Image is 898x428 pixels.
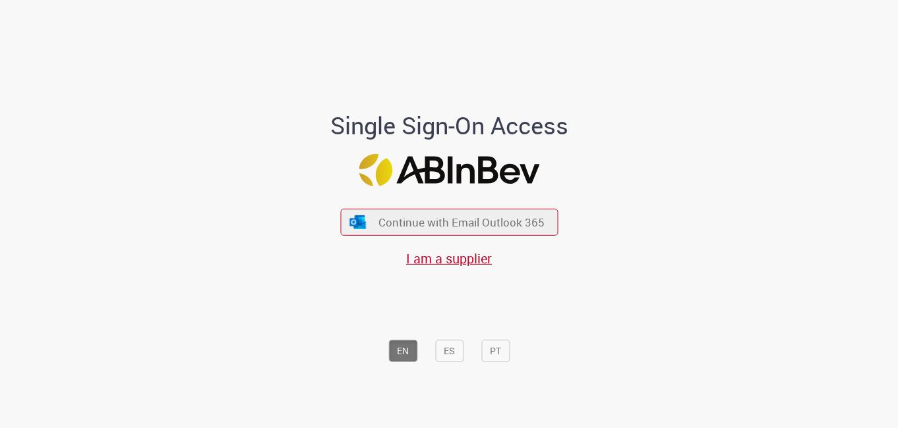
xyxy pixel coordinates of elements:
h1: Single Sign-On Access [266,112,632,138]
span: Continue with Email Outlook 365 [378,215,545,230]
img: ícone Azure/Microsoft 360 [349,215,367,229]
button: EN [388,340,417,362]
button: PT [481,340,510,362]
button: ícone Azure/Microsoft 360 Continue with Email Outlook 365 [340,209,558,236]
a: I am a supplier [406,250,492,267]
img: Logo ABInBev [359,154,539,186]
button: ES [435,340,464,362]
